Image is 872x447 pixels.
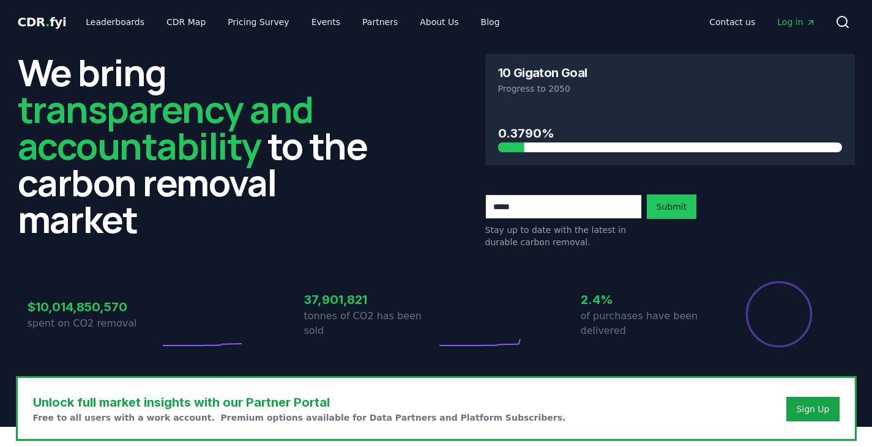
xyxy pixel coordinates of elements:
a: Leaderboards [76,11,154,33]
a: Contact us [699,11,765,33]
p: spent on CO2 removal [28,316,160,331]
a: Partners [352,11,408,33]
h3: 10 Gigaton Goal [498,67,587,79]
span: Log in [777,16,815,28]
nav: Main [76,11,509,33]
button: Submit [647,194,697,219]
span: . [45,15,50,29]
a: Sign Up [796,403,829,415]
h2: We bring to the carbon removal market [18,54,387,237]
a: CDR.fyi [18,13,67,31]
span: transparency and accountability [18,84,313,171]
span: CDR fyi [18,15,67,29]
h3: Unlock full market insights with our Partner Portal [33,393,566,412]
a: About Us [410,11,468,33]
button: Sign Up [786,397,839,421]
h3: 0.3790% [498,124,842,142]
a: CDR Map [157,11,215,33]
p: Free to all users with a work account. Premium options available for Data Partners and Platform S... [33,412,566,424]
h3: 37,901,821 [304,290,436,309]
p: Stay up to date with the latest in durable carbon removal. [485,224,642,248]
nav: Main [699,11,825,33]
a: Log in [767,11,825,33]
div: Percentage of sales delivered [745,280,813,349]
h3: 2.4% [581,290,713,309]
p: of purchases have been delivered [581,309,713,338]
h3: $10,014,850,570 [28,298,160,316]
a: Events [302,11,350,33]
p: tonnes of CO2 has been sold [304,309,436,338]
a: Blog [471,11,510,33]
p: Progress to 2050 [498,83,842,95]
a: Pricing Survey [218,11,299,33]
